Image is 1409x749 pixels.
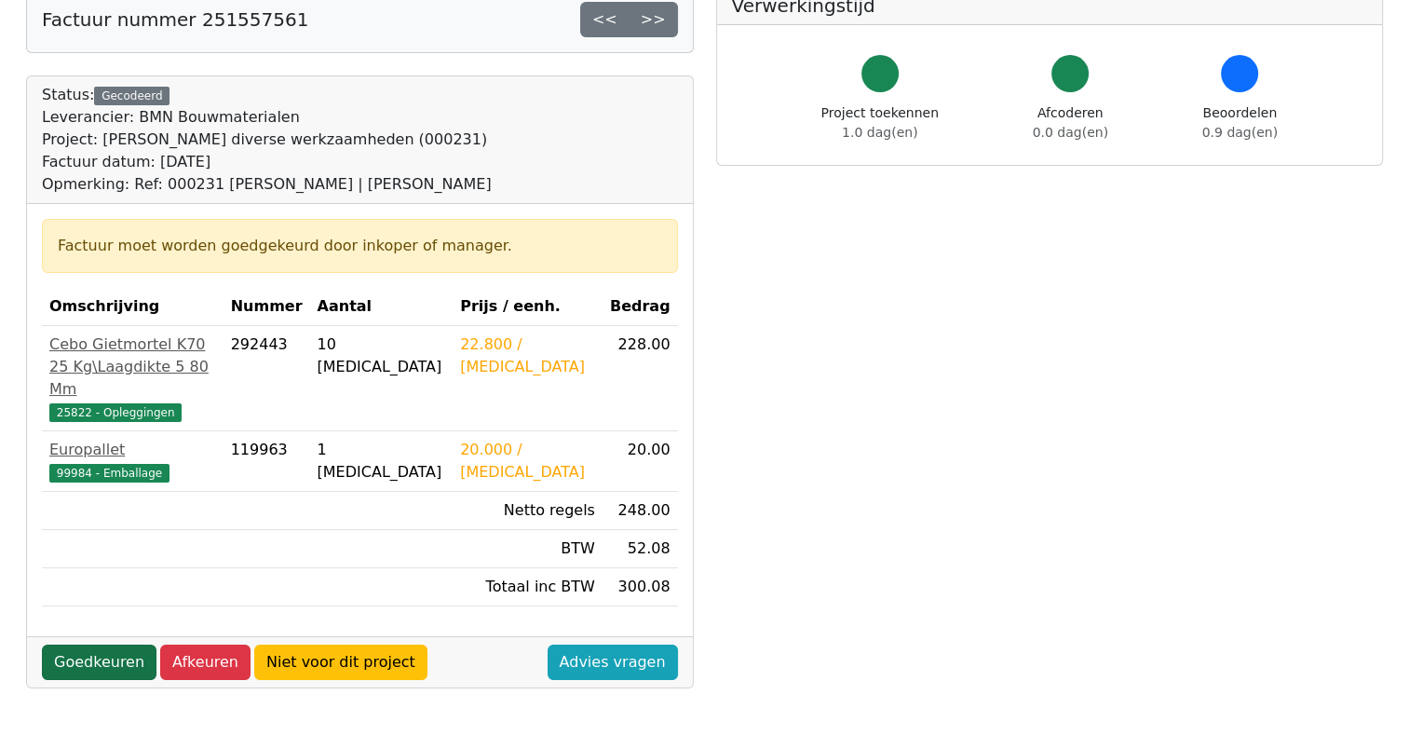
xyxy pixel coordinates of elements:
[42,151,492,173] div: Factuur datum: [DATE]
[453,530,603,568] td: BTW
[42,84,492,196] div: Status:
[460,439,595,483] div: 20.000 / [MEDICAL_DATA]
[603,568,678,606] td: 300.08
[58,235,662,257] div: Factuur moet worden goedgekeurd door inkoper of manager.
[1033,125,1108,140] span: 0.0 dag(en)
[580,2,630,37] a: <<
[1202,103,1278,143] div: Beoordelen
[42,129,492,151] div: Project: [PERSON_NAME] diverse werkzaamheden (000231)
[629,2,678,37] a: >>
[42,645,156,680] a: Goedkeuren
[1202,125,1278,140] span: 0.9 dag(en)
[318,439,446,483] div: 1 [MEDICAL_DATA]
[453,288,603,326] th: Prijs / eenh.
[460,334,595,378] div: 22.800 / [MEDICAL_DATA]
[42,288,224,326] th: Omschrijving
[603,492,678,530] td: 248.00
[1033,103,1108,143] div: Afcoderen
[842,125,917,140] span: 1.0 dag(en)
[603,530,678,568] td: 52.08
[42,106,492,129] div: Leverancier: BMN Bouwmaterialen
[49,439,216,483] a: Europallet99984 - Emballage
[453,568,603,606] td: Totaal inc BTW
[603,326,678,431] td: 228.00
[224,326,310,431] td: 292443
[49,403,182,422] span: 25822 - Opleggingen
[453,492,603,530] td: Netto regels
[42,173,492,196] div: Opmerking: Ref: 000231 [PERSON_NAME] | [PERSON_NAME]
[49,439,216,461] div: Europallet
[49,334,216,401] div: Cebo Gietmortel K70 25 Kg\Laagdikte 5 80 Mm
[49,464,169,483] span: 99984 - Emballage
[821,103,939,143] div: Project toekennen
[310,288,454,326] th: Aantal
[603,288,678,326] th: Bedrag
[548,645,678,680] a: Advies vragen
[224,431,310,492] td: 119963
[94,87,169,105] div: Gecodeerd
[254,645,427,680] a: Niet voor dit project
[603,431,678,492] td: 20.00
[49,334,216,423] a: Cebo Gietmortel K70 25 Kg\Laagdikte 5 80 Mm25822 - Opleggingen
[318,334,446,378] div: 10 [MEDICAL_DATA]
[42,8,308,31] h5: Factuur nummer 251557561
[160,645,251,680] a: Afkeuren
[224,288,310,326] th: Nummer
